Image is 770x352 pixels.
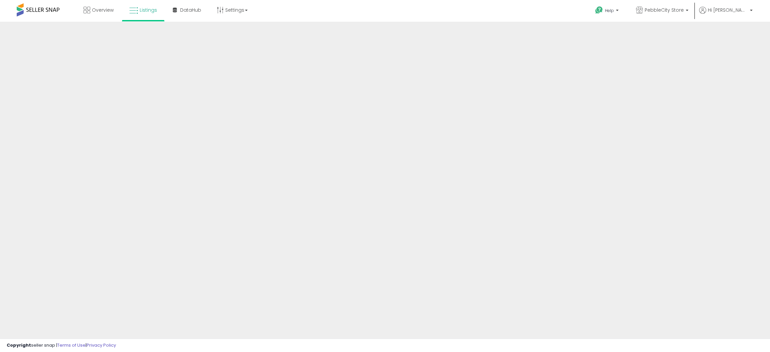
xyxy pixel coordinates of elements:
[645,7,684,13] span: PebbleCity Store
[92,7,114,13] span: Overview
[699,7,753,22] a: Hi [PERSON_NAME]
[708,7,748,13] span: Hi [PERSON_NAME]
[180,7,201,13] span: DataHub
[595,6,603,14] i: Get Help
[140,7,157,13] span: Listings
[590,1,625,22] a: Help
[605,8,614,13] span: Help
